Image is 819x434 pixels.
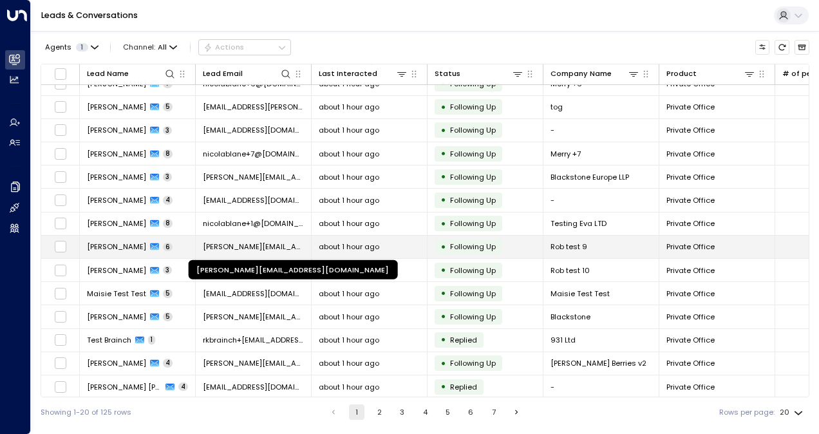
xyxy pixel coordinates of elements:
[666,335,715,345] span: Private Office
[666,172,715,182] span: Private Office
[543,375,659,398] td: -
[319,68,408,80] div: Last Interacted
[178,382,188,392] span: 4
[41,407,131,418] div: Showing 1-20 of 125 rows
[163,102,173,111] span: 5
[54,124,67,137] span: Toggle select row
[87,149,146,159] span: Nicola Merry
[319,335,379,345] span: about 1 hour ago
[54,381,67,393] span: Toggle select row
[54,100,67,113] span: Toggle select row
[158,43,167,52] span: All
[87,312,146,322] span: Adam Shah
[543,119,659,142] td: -
[87,68,129,80] div: Lead Name
[54,310,67,323] span: Toggle select row
[163,266,172,275] span: 3
[54,217,67,230] span: Toggle select row
[666,102,715,112] span: Private Office
[666,312,715,322] span: Private Office
[463,404,478,420] button: Go to page 6
[666,68,755,80] div: Product
[440,191,446,209] div: •
[87,195,146,205] span: Rayan Habbab
[163,126,172,135] span: 3
[435,68,523,80] div: Status
[395,404,410,420] button: Go to page 3
[41,10,138,21] a: Leads & Conversations
[372,404,387,420] button: Go to page 2
[319,102,379,112] span: about 1 hour ago
[54,68,67,80] span: Toggle select all
[551,241,587,252] span: Rob test 9
[440,261,446,279] div: •
[54,357,67,370] span: Toggle select row
[203,68,292,80] div: Lead Email
[440,308,446,325] div: •
[666,382,715,392] span: Private Office
[666,288,715,299] span: Private Office
[119,40,182,54] span: Channel:
[203,335,304,345] span: rkbrainch+1159@live.co.uk
[87,288,146,299] span: Maisie Test Test
[203,218,304,229] span: nicolablane+1@hotmail.com
[203,382,304,392] span: charlilucy@aol.com
[551,68,612,80] div: Company Name
[543,189,659,211] td: -
[450,149,496,159] span: Following Up
[87,68,176,80] div: Lead Name
[148,335,155,344] span: 1
[163,289,173,298] span: 5
[87,102,146,112] span: robert noguerro
[319,195,379,205] span: about 1 hour ago
[203,358,304,368] span: danny.babington@yahoo.com
[755,40,770,55] button: Customize
[450,102,496,112] span: Following Up
[163,149,173,158] span: 8
[163,196,173,205] span: 4
[163,173,172,182] span: 3
[319,288,379,299] span: about 1 hour ago
[54,287,67,300] span: Toggle select row
[203,241,304,252] span: robert.nogueral+9@gmail.com
[87,125,146,135] span: Jason Phillips
[440,378,446,395] div: •
[87,382,162,392] span: Charli Lucy
[775,40,789,55] span: Refresh
[163,359,173,368] span: 4
[450,288,496,299] span: Following Up
[551,335,576,345] span: 931 Ltd
[203,288,304,299] span: maisiemking+4@gmail.com
[450,241,496,252] span: Following Up
[203,102,304,112] span: charlie.home+robert@gmail.com
[666,241,715,252] span: Private Office
[666,218,715,229] span: Private Office
[87,218,146,229] span: Nicola Merry
[319,358,379,368] span: about 1 hour ago
[319,68,377,80] div: Last Interacted
[325,404,525,420] nav: pagination navigation
[551,312,590,322] span: Blackstone
[450,265,496,276] span: Following Up
[440,122,446,139] div: •
[450,125,496,135] span: Following Up
[551,172,629,182] span: Blackstone Europe LLP
[54,240,67,253] span: Toggle select row
[319,149,379,159] span: about 1 hour ago
[349,404,364,420] button: page 1
[666,195,715,205] span: Private Office
[450,382,477,392] span: Replied
[319,125,379,135] span: about 1 hour ago
[198,39,291,55] div: Button group with a nested menu
[54,264,67,277] span: Toggle select row
[54,334,67,346] span: Toggle select row
[87,241,146,252] span: Robert Noguera
[440,355,446,372] div: •
[450,195,496,205] span: Following Up
[551,288,610,299] span: Maisie Test Test
[551,358,646,368] span: Babington's Berries v2
[54,147,67,160] span: Toggle select row
[119,40,182,54] button: Channel:All
[440,168,446,185] div: •
[450,312,496,322] span: Following Up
